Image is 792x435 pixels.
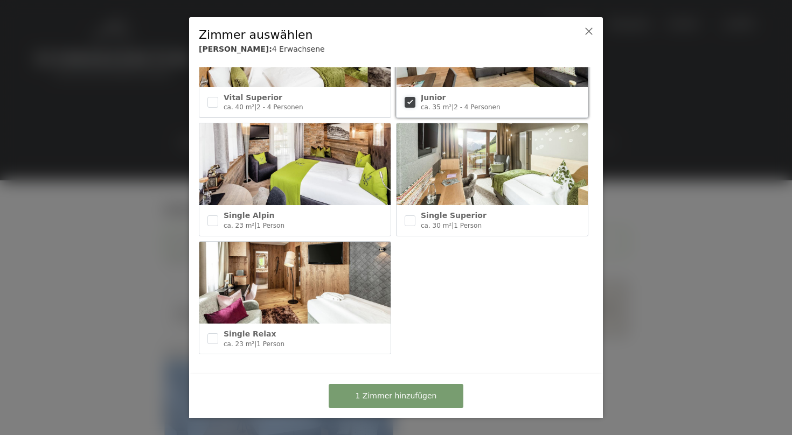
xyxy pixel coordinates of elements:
[454,222,482,229] span: 1 Person
[421,222,451,229] span: ca. 30 m²
[397,123,588,205] img: Single Superior
[224,222,254,229] span: ca. 23 m²
[199,27,560,44] div: Zimmer auswählen
[254,222,256,229] span: |
[224,103,254,111] span: ca. 40 m²
[254,103,256,111] span: |
[421,103,451,111] span: ca. 35 m²
[451,103,454,111] span: |
[199,242,391,324] img: Single Relax
[224,211,274,220] span: Single Alpin
[224,93,282,102] span: Vital Superior
[451,222,454,229] span: |
[356,391,437,402] span: 1 Zimmer hinzufügen
[224,340,254,348] span: ca. 23 m²
[256,103,303,111] span: 2 - 4 Personen
[199,45,272,53] b: [PERSON_NAME]:
[199,123,391,205] img: Single Alpin
[272,45,325,53] span: 4 Erwachsene
[256,340,284,348] span: 1 Person
[421,93,446,102] span: Junior
[329,384,463,408] button: 1 Zimmer hinzufügen
[454,103,500,111] span: 2 - 4 Personen
[421,211,487,220] span: Single Superior
[256,222,284,229] span: 1 Person
[254,340,256,348] span: |
[224,329,276,338] span: Single Relax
